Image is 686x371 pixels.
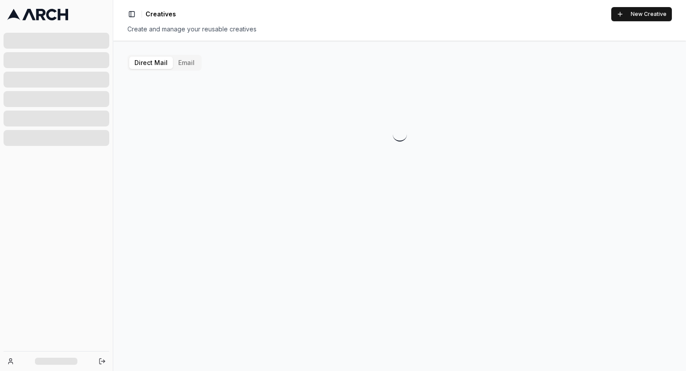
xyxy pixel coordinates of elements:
[173,57,200,69] button: Email
[146,10,176,19] nav: breadcrumb
[129,57,173,69] button: Direct Mail
[611,7,672,21] button: New Creative
[146,10,176,19] span: Creatives
[127,25,672,34] div: Create and manage your reusable creatives
[96,355,108,367] button: Log out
